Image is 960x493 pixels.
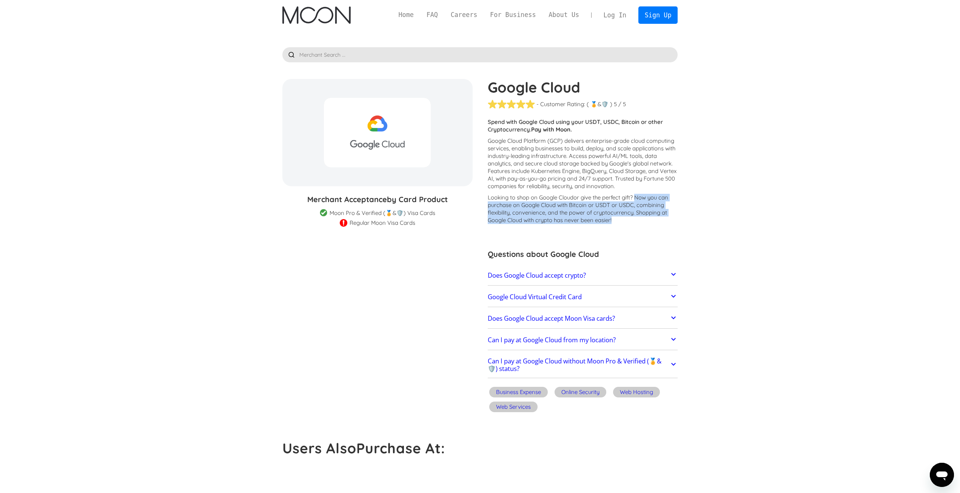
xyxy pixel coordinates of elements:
[496,388,541,396] div: Business Expense
[350,219,415,227] div: Regular Moon Visa Cards
[488,118,678,133] p: Spend with Google Cloud using your USDT, USDC, Bitcoin or other Cryptocurrency.
[392,10,420,20] a: Home
[488,386,549,400] a: Business Expense
[282,194,473,205] h3: Merchant Acceptance
[531,126,572,133] strong: Pay with Moon.
[597,7,633,23] a: Log In
[282,439,356,457] strong: Users Also
[488,332,678,348] a: Can I pay at Google Cloud from my location?
[561,388,599,396] div: Online Security
[536,100,585,108] div: - Customer Rating:
[610,100,612,108] div: )
[488,267,678,283] a: Does Google Cloud accept crypto?
[488,311,678,326] a: Does Google Cloud accept Moon Visa cards?
[488,289,678,305] a: Google Cloud Virtual Credit Card
[488,272,586,279] h2: Does Google Cloud accept crypto?
[356,439,441,457] strong: Purchase At
[488,354,678,376] a: Can I pay at Google Cloud without Moon Pro & Verified (🏅&🛡️) status?
[612,386,661,400] a: Web Hosting
[282,6,351,24] img: Moon Logo
[488,137,678,190] p: Google Cloud Platform (GCP) delivers enterprise-grade cloud computing services, enabling business...
[488,357,669,372] h2: Can I pay at Google Cloud without Moon Pro & Verified (🏅&🛡️) status?
[590,100,609,108] div: 🏅&🛡️
[488,336,616,344] h2: Can I pay at Google Cloud from my location?
[387,195,448,204] span: by Card Product
[488,315,615,322] h2: Does Google Cloud accept Moon Visa cards?
[614,100,617,108] div: 5
[282,6,351,24] a: home
[420,10,444,20] a: FAQ
[638,6,678,23] a: Sign Up
[488,400,539,415] a: Web Services
[488,249,678,260] h3: Questions about Google Cloud
[620,388,653,396] div: Web Hosting
[330,209,435,217] div: Moon Pro & Verified (🏅&🛡️) Visa Cards
[488,293,582,301] h2: Google Cloud Virtual Credit Card
[441,439,445,457] strong: :
[496,403,531,411] div: Web Services
[444,10,484,20] a: Careers
[488,79,678,96] h1: Google Cloud
[282,47,678,62] input: Merchant Search ...
[618,100,626,108] div: / 5
[587,100,589,108] div: (
[573,194,630,201] span: or give the perfect gift
[542,10,586,20] a: About Us
[930,463,954,487] iframe: Кнопка запуска окна обмена сообщениями
[488,194,678,224] p: Looking to shop on Google Cloud ? Now you can purchase on Google Cloud with Bitcoin or USDT or US...
[484,10,542,20] a: For Business
[553,386,608,400] a: Online Security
